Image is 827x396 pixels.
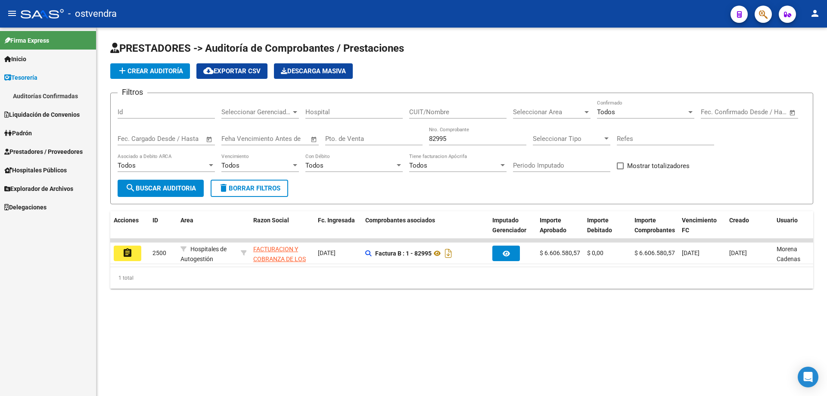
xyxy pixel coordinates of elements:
[117,67,183,75] span: Crear Auditoría
[634,217,675,234] span: Importe Comprobantes
[125,183,136,193] mat-icon: search
[68,4,117,23] span: - ostvendra
[196,63,267,79] button: Exportar CSV
[180,217,193,224] span: Area
[540,217,566,234] span: Importe Aprobado
[587,217,612,234] span: Importe Debitado
[729,217,749,224] span: Creado
[221,108,291,116] span: Seleccionar Gerenciador
[540,249,580,256] span: $ 6.606.580,57
[4,184,73,193] span: Explorador de Archivos
[211,180,288,197] button: Borrar Filtros
[810,8,820,19] mat-icon: person
[4,203,47,212] span: Delegaciones
[4,128,32,138] span: Padrón
[773,211,821,249] datatable-header-cell: Usuario
[4,54,26,64] span: Inicio
[729,249,747,256] span: [DATE]
[682,217,717,234] span: Vencimiento FC
[365,217,435,224] span: Comprobantes asociados
[203,65,214,76] mat-icon: cloud_download
[253,217,289,224] span: Razon Social
[118,135,152,143] input: Fecha inicio
[362,211,489,249] datatable-header-cell: Comprobantes asociados
[253,244,311,262] div: - 30715497456
[118,162,136,169] span: Todos
[117,65,127,76] mat-icon: add
[218,183,229,193] mat-icon: delete
[314,211,362,249] datatable-header-cell: Fc. Ingresada
[443,246,454,260] i: Descargar documento
[489,211,536,249] datatable-header-cell: Imputado Gerenciador
[701,108,736,116] input: Fecha inicio
[149,211,177,249] datatable-header-cell: ID
[305,162,323,169] span: Todos
[274,63,353,79] app-download-masive: Descarga masiva de comprobantes (adjuntos)
[318,217,355,224] span: Fc. Ingresada
[110,63,190,79] button: Crear Auditoría
[122,248,133,258] mat-icon: assignment
[492,217,526,234] span: Imputado Gerenciador
[125,184,196,192] span: Buscar Auditoria
[4,36,49,45] span: Firma Express
[110,42,404,54] span: PRESTADORES -> Auditoría de Comprobantes / Prestaciones
[798,367,818,387] div: Open Intercom Messenger
[788,108,798,118] button: Open calendar
[678,211,726,249] datatable-header-cell: Vencimiento FC
[114,217,139,224] span: Acciones
[536,211,584,249] datatable-header-cell: Importe Aprobado
[309,134,319,144] button: Open calendar
[409,162,427,169] span: Todos
[274,63,353,79] button: Descarga Masiva
[118,86,147,98] h3: Filtros
[533,135,603,143] span: Seleccionar Tipo
[160,135,202,143] input: Fecha fin
[250,211,314,249] datatable-header-cell: Razon Social
[777,246,800,262] span: Morena Cadenas
[513,108,583,116] span: Seleccionar Area
[218,184,280,192] span: Borrar Filtros
[253,246,306,282] span: FACTURACION Y COBRANZA DE LOS EFECTORES PUBLICOS S.E.
[318,249,336,256] span: [DATE]
[4,73,37,82] span: Tesorería
[205,134,215,144] button: Open calendar
[597,108,615,116] span: Todos
[627,161,690,171] span: Mostrar totalizadores
[118,180,204,197] button: Buscar Auditoria
[584,211,631,249] datatable-header-cell: Importe Debitado
[743,108,785,116] input: Fecha fin
[221,162,239,169] span: Todos
[4,165,67,175] span: Hospitales Públicos
[587,249,603,256] span: $ 0,00
[281,67,346,75] span: Descarga Masiva
[110,211,149,249] datatable-header-cell: Acciones
[4,110,80,119] span: Liquidación de Convenios
[726,211,773,249] datatable-header-cell: Creado
[631,211,678,249] datatable-header-cell: Importe Comprobantes
[7,8,17,19] mat-icon: menu
[110,267,813,289] div: 1 total
[375,250,432,257] strong: Factura B : 1 - 82995
[152,249,166,256] span: 2500
[203,67,261,75] span: Exportar CSV
[152,217,158,224] span: ID
[682,249,700,256] span: [DATE]
[180,246,227,262] span: Hospitales de Autogestión
[777,217,798,224] span: Usuario
[177,211,237,249] datatable-header-cell: Area
[634,249,675,256] span: $ 6.606.580,57
[4,147,83,156] span: Prestadores / Proveedores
